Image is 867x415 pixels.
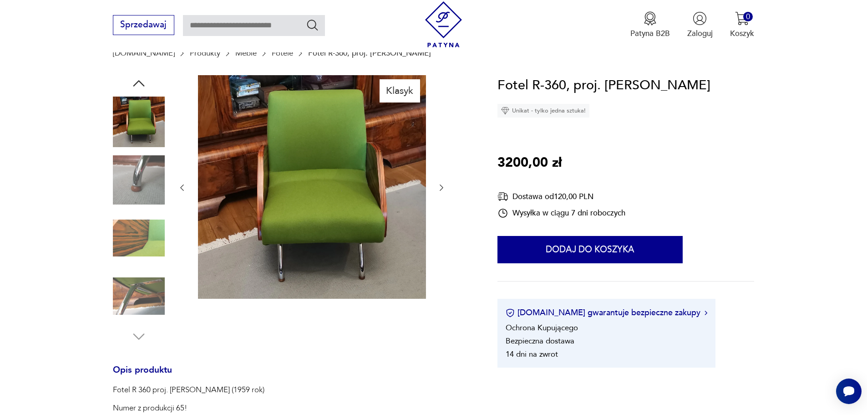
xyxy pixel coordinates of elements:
[506,323,578,333] li: Ochrona Kupującego
[113,22,174,29] a: Sprzedawaj
[235,49,257,57] a: Meble
[630,28,670,39] p: Patyna B2B
[497,191,508,202] img: Ikona dostawy
[113,384,472,395] p: Fotel R 360 proj. [PERSON_NAME] (1959 rok)
[730,11,754,39] button: 0Koszyk
[113,367,472,385] h3: Opis produktu
[735,11,749,26] img: Ikona koszyka
[113,270,165,322] img: Zdjęcie produktu Fotel R-360, proj. J. Różański
[306,18,319,31] button: Szukaj
[687,28,713,39] p: Zaloguj
[497,191,625,202] div: Dostawa od 120,00 PLN
[113,15,174,35] button: Sprzedawaj
[506,308,515,318] img: Ikona certyfikatu
[693,11,707,26] img: Ikonka użytkownika
[501,107,509,115] img: Ikona diamentu
[113,49,175,57] a: [DOMAIN_NAME]
[643,11,657,26] img: Ikona medalu
[497,236,683,263] button: Dodaj do koszyka
[497,75,710,96] h1: Fotel R-360, proj. [PERSON_NAME]
[380,79,420,102] div: Klasyk
[198,75,426,299] img: Zdjęcie produktu Fotel R-360, proj. J. Różański
[730,28,754,39] p: Koszyk
[497,208,625,219] div: Wysyłka w ciągu 7 dni roboczych
[630,11,670,39] button: Patyna B2B
[506,336,574,346] li: Bezpieczna dostawa
[506,307,707,318] button: [DOMAIN_NAME] gwarantuje bezpieczne zakupy
[497,104,589,118] div: Unikat - tylko jedna sztuka!
[190,49,220,57] a: Produkty
[113,154,165,206] img: Zdjęcie produktu Fotel R-360, proj. J. Różański
[743,12,753,21] div: 0
[705,311,707,315] img: Ikona strzałki w prawo
[630,11,670,39] a: Ikona medaluPatyna B2B
[308,49,431,57] p: Fotel R-360, proj. [PERSON_NAME]
[687,11,713,39] button: Zaloguj
[272,49,293,57] a: Fotele
[113,96,165,148] img: Zdjęcie produktu Fotel R-360, proj. J. Różański
[113,212,165,264] img: Zdjęcie produktu Fotel R-360, proj. J. Różański
[506,349,558,359] li: 14 dni na zwrot
[497,153,562,174] p: 3200,00 zł
[836,379,862,404] iframe: Smartsupp widget button
[421,1,466,47] img: Patyna - sklep z meblami i dekoracjami vintage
